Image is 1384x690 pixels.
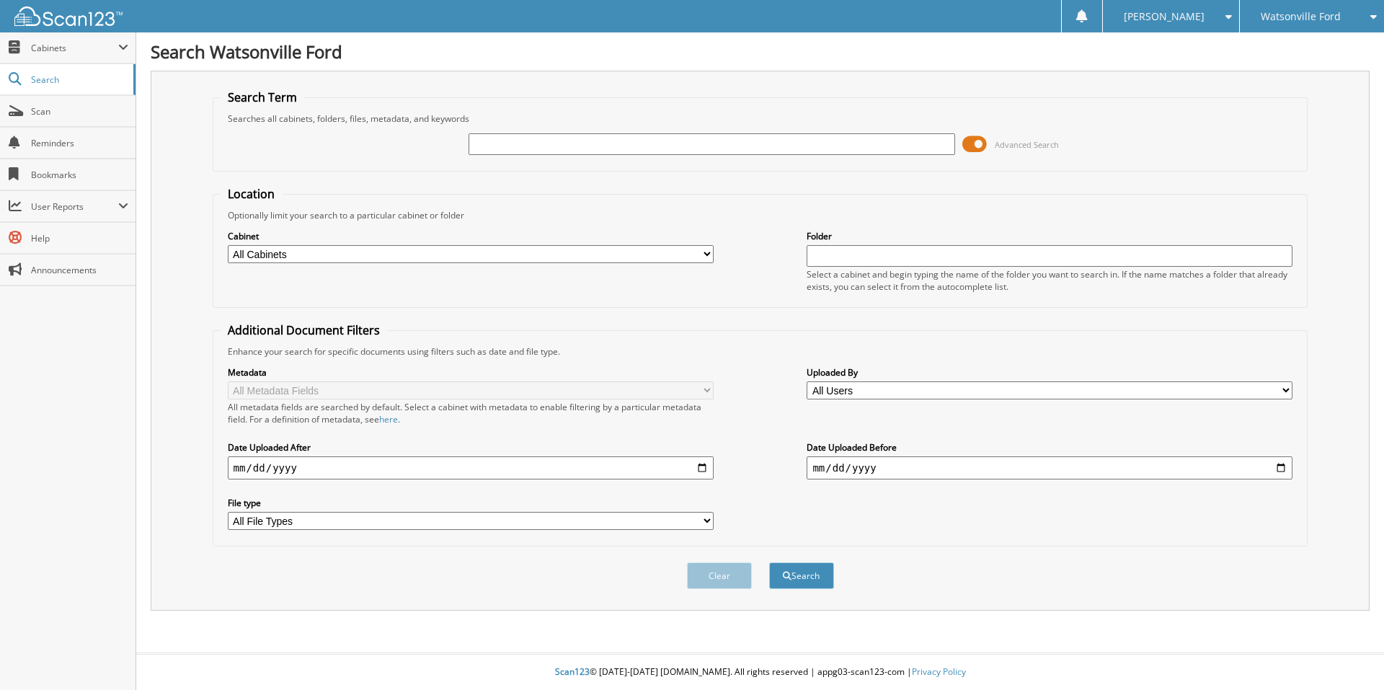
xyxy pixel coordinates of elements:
label: Date Uploaded Before [807,441,1292,454]
label: File type [228,497,714,509]
span: Cabinets [31,42,118,54]
label: Folder [807,230,1292,242]
legend: Location [221,186,282,202]
input: end [807,456,1292,479]
h1: Search Watsonville Ford [151,40,1370,63]
span: Scan [31,105,128,118]
a: here [379,413,398,425]
label: Uploaded By [807,366,1292,379]
span: [PERSON_NAME] [1124,12,1205,21]
span: Reminders [31,137,128,149]
div: Select a cabinet and begin typing the name of the folder you want to search in. If the name match... [807,268,1292,293]
div: All metadata fields are searched by default. Select a cabinet with metadata to enable filtering b... [228,401,714,425]
div: Optionally limit your search to a particular cabinet or folder [221,209,1300,221]
span: Advanced Search [995,139,1059,150]
label: Cabinet [228,230,714,242]
span: Bookmarks [31,169,128,181]
div: Searches all cabinets, folders, files, metadata, and keywords [221,112,1300,125]
button: Clear [687,562,752,589]
span: Help [31,232,128,244]
div: © [DATE]-[DATE] [DOMAIN_NAME]. All rights reserved | appg03-scan123-com | [136,655,1384,690]
label: Date Uploaded After [228,441,714,454]
button: Search [769,562,834,589]
span: Scan123 [555,665,590,678]
legend: Search Term [221,89,304,105]
img: scan123-logo-white.svg [14,6,123,26]
legend: Additional Document Filters [221,322,387,338]
iframe: Chat Widget [1312,621,1384,690]
a: Privacy Policy [912,665,966,678]
input: start [228,456,714,479]
span: User Reports [31,200,118,213]
span: Search [31,74,126,86]
span: Watsonville Ford [1261,12,1341,21]
span: Announcements [31,264,128,276]
label: Metadata [228,366,714,379]
div: Enhance your search for specific documents using filters such as date and file type. [221,345,1300,358]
